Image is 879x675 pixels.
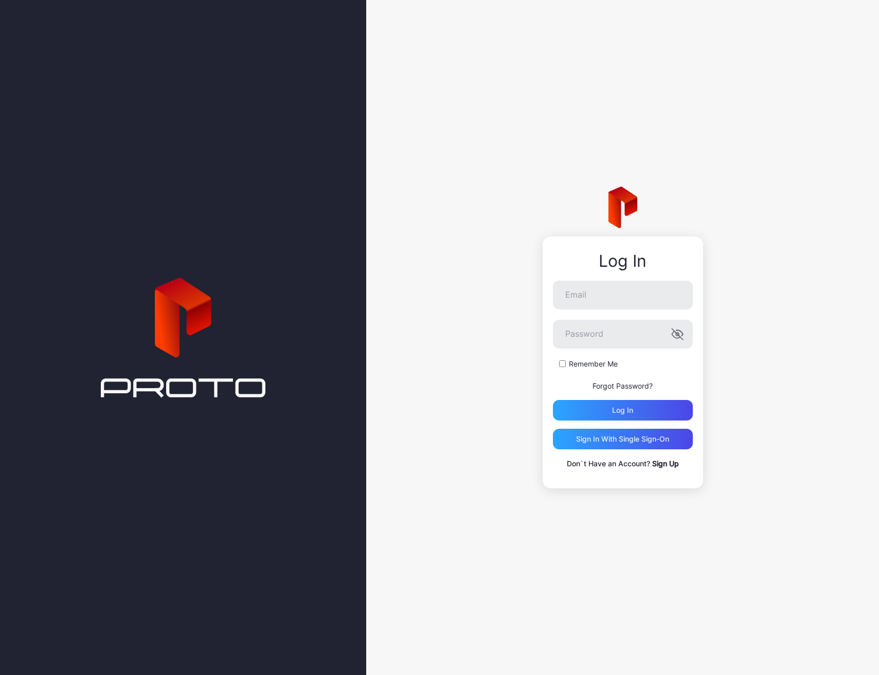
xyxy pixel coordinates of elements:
input: Password [553,320,693,349]
div: Sign in With Single Sign-On [576,435,669,443]
p: Don`t Have an Account? [553,458,693,470]
a: Sign Up [652,459,679,468]
label: Remember Me [569,359,618,369]
div: Log in [612,406,633,414]
button: Password [671,328,684,340]
a: Forgot Password? [593,381,653,390]
div: Log In [553,252,693,270]
button: Sign in With Single Sign-On [553,429,693,449]
button: Log in [553,400,693,421]
input: Email [553,281,693,309]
